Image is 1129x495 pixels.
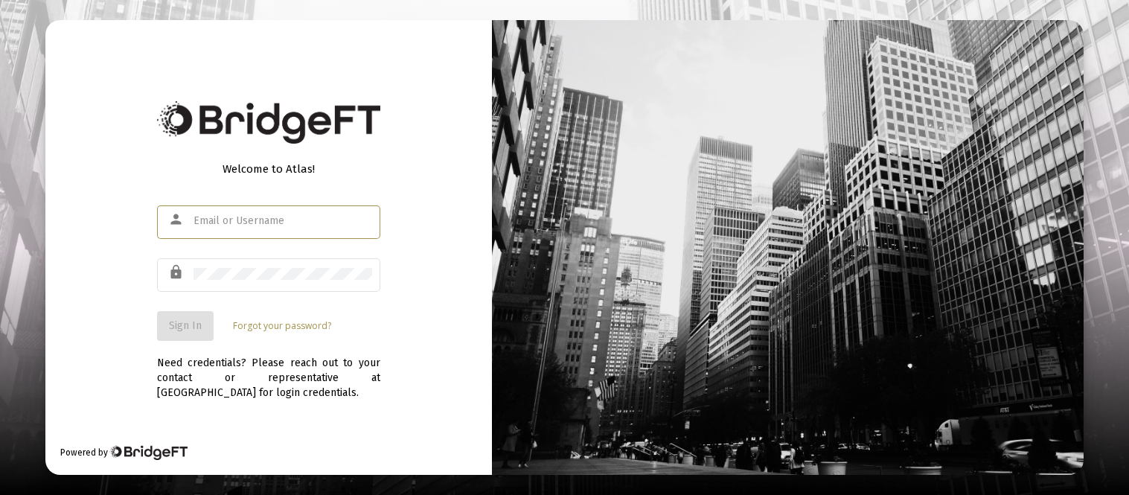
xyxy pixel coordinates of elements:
[169,319,202,332] span: Sign In
[157,162,380,176] div: Welcome to Atlas!
[233,319,331,333] a: Forgot your password?
[109,445,188,460] img: Bridge Financial Technology Logo
[168,264,186,281] mat-icon: lock
[60,445,188,460] div: Powered by
[194,215,372,227] input: Email or Username
[157,311,214,341] button: Sign In
[157,101,380,144] img: Bridge Financial Technology Logo
[168,211,186,229] mat-icon: person
[157,341,380,400] div: Need credentials? Please reach out to your contact or representative at [GEOGRAPHIC_DATA] for log...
